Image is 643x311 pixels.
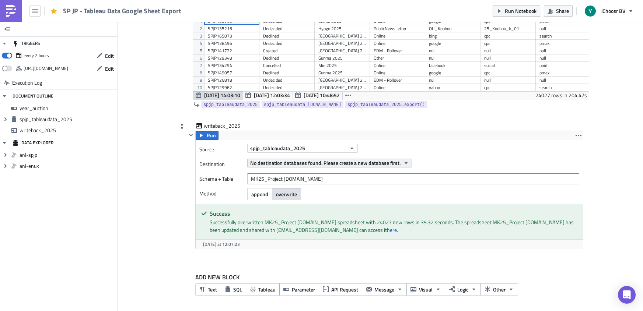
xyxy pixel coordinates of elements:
[199,144,244,155] label: Source
[263,69,311,77] div: Declined
[203,101,258,108] span: spjp_tableaudata_2025
[258,286,276,293] span: Tableau
[263,40,311,47] div: Undecided
[429,77,477,84] div: null
[445,283,481,296] button: Logic
[374,32,422,40] div: Online
[293,91,343,100] button: [DATE] 10:48:52
[251,190,268,198] span: append
[429,40,477,47] div: google
[374,77,422,84] div: EDM - Rollover
[250,144,305,152] span: spjp_tableaudata_2025
[318,69,366,77] div: Gunma 2025
[247,159,412,167] button: No destination databases found. Please create a new database first.
[318,40,366,47] div: [GEOGRAPHIC_DATA] 2025
[429,69,477,77] div: google
[93,50,118,61] button: Edit
[272,188,301,200] button: overwrite
[318,62,366,69] div: Mie 2025
[318,47,366,54] div: [GEOGRAPHIC_DATA] 2025
[556,7,569,15] span: Share
[3,3,384,26] body: Rich Text Area. Press ALT-0 for help.
[374,54,422,62] div: Other
[208,286,217,293] span: Text
[207,131,216,140] span: Run
[247,144,358,153] button: spjp_tableaudata_2025
[318,32,366,40] div: [GEOGRAPHIC_DATA] 2025
[539,40,587,47] div: pmax
[63,7,182,15] span: SP JP - Tableau Data Google Sheet Export
[580,3,637,19] button: iChoosr BV
[208,54,256,62] div: SPJP129348
[618,286,636,304] div: Open Intercom Messenger
[201,101,260,108] a: spjp_tableaudata_2025
[13,89,53,103] div: DOCUMENT OUTLINE
[484,32,532,40] div: cpc
[208,25,256,32] div: SPJP135216
[429,25,477,32] div: Off_Kouhou
[539,62,587,69] div: paid
[20,152,116,158] span: anl-spjp
[374,286,394,293] span: Message
[429,84,477,91] div: yahoo
[199,173,244,184] label: Schema + Table
[374,25,422,32] div: PublicNewsLetter
[186,131,195,139] button: Hide content
[318,77,366,84] div: [GEOGRAPHIC_DATA] 2025
[93,63,118,74] button: Edit
[292,286,315,293] span: Parameter
[385,251,394,260] button: Add Block below
[12,76,42,89] span: Execution Log
[13,136,53,149] div: DATA EXPLORER
[484,62,532,69] div: social
[199,159,244,170] label: Destination
[204,122,241,130] span: writeback_2025
[208,32,256,40] div: SPJP165873
[539,77,587,84] div: null
[105,52,114,60] span: Edit
[539,25,587,32] div: null
[429,47,477,54] div: null
[319,283,362,296] button: API Request
[221,283,246,296] button: SQL
[24,63,68,74] div: https://pushmetrics.io/api/v1/report/2joykq7LDq/webhook?token=7564ffef12b24f45aba74626216822b1
[263,47,311,54] div: Created
[264,101,341,108] span: spjp_tableaudata_[DOMAIN_NAME]
[262,101,343,108] a: spjp_tableaudata_[DOMAIN_NAME]
[210,218,577,234] div: Successfully overwritten MK25_Project [DOMAIN_NAME] spreadsheet with 24027 new rows in 39.32 seco...
[233,286,242,293] span: SQL
[196,131,219,140] button: Run
[601,7,625,15] span: iChoosr BV
[480,283,518,296] button: Other
[195,283,221,296] button: Text
[208,62,256,69] div: SPJP134294
[484,84,532,91] div: cpc
[276,190,297,198] span: overwrite
[193,91,243,100] button: [DATE] 14:03:10
[539,32,587,40] div: search
[195,273,583,282] label: ADD NEW BLOCK
[505,7,537,15] span: Run Notebook
[263,77,311,84] div: Undecided
[3,3,384,9] p: This notebook updates the google sheet found here: [URL][DOMAIN_NAME] every two hours with the re...
[243,91,293,100] button: [DATE] 12:03:34
[345,101,427,108] a: spjp_tableaudata_2025.export()
[208,69,256,77] div: SPJP149057
[263,54,311,62] div: Declined
[374,40,422,47] div: Online
[210,211,577,216] h5: Success
[493,286,506,293] span: Other
[318,84,366,91] div: [GEOGRAPHIC_DATA] 2025
[20,127,116,134] span: writeback_2025
[20,163,116,169] span: anl-enuk
[374,84,422,91] div: Online
[406,283,445,296] button: Visual
[539,69,587,77] div: pmax
[484,47,532,54] div: null
[484,25,532,32] div: 25_Kouhou_b_01
[429,54,477,62] div: null
[263,25,311,32] div: Undecided
[279,283,319,296] button: Parameter
[429,62,477,69] div: facebook
[539,47,587,54] div: null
